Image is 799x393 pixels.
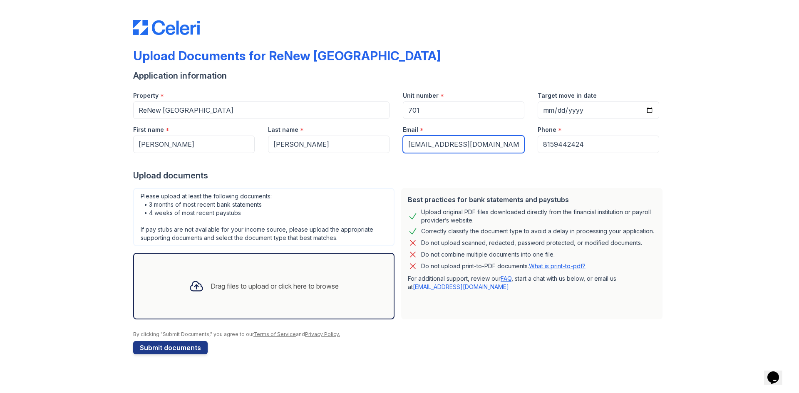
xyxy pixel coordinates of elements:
div: Upload documents [133,170,666,181]
div: Application information [133,70,666,82]
label: Email [403,126,418,134]
div: By clicking "Submit Documents," you agree to our and [133,331,666,338]
iframe: chat widget [764,360,791,385]
div: Upload Documents for ReNew [GEOGRAPHIC_DATA] [133,48,441,63]
label: Last name [268,126,298,134]
div: Please upload at least the following documents: • 3 months of most recent bank statements • 4 wee... [133,188,395,246]
p: For additional support, review our , start a chat with us below, or email us at [408,274,656,291]
div: Best practices for bank statements and paystubs [408,195,656,205]
a: Terms of Service [253,331,296,337]
div: Drag files to upload or click here to browse [211,281,339,291]
div: Upload original PDF files downloaded directly from the financial institution or payroll provider’... [421,208,656,225]
div: Correctly classify the document type to avoid a delay in processing your application. [421,226,654,236]
img: CE_Logo_Blue-a8612792a0a2168367f1c8372b55b34899dd931a85d93a1a3d3e32e68fde9ad4.png [133,20,200,35]
div: Do not upload scanned, redacted, password protected, or modified documents. [421,238,642,248]
button: Submit documents [133,341,208,354]
a: FAQ [501,275,511,282]
label: Unit number [403,91,439,100]
div: Do not combine multiple documents into one file. [421,250,555,260]
a: Privacy Policy. [305,331,340,337]
label: First name [133,126,164,134]
label: Target move in date [538,91,597,100]
a: [EMAIL_ADDRESS][DOMAIN_NAME] [413,283,509,290]
label: Property [133,91,159,100]
label: Phone [538,126,556,134]
p: Do not upload print-to-PDF documents. [421,262,586,270]
a: What is print-to-pdf? [529,262,586,269]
